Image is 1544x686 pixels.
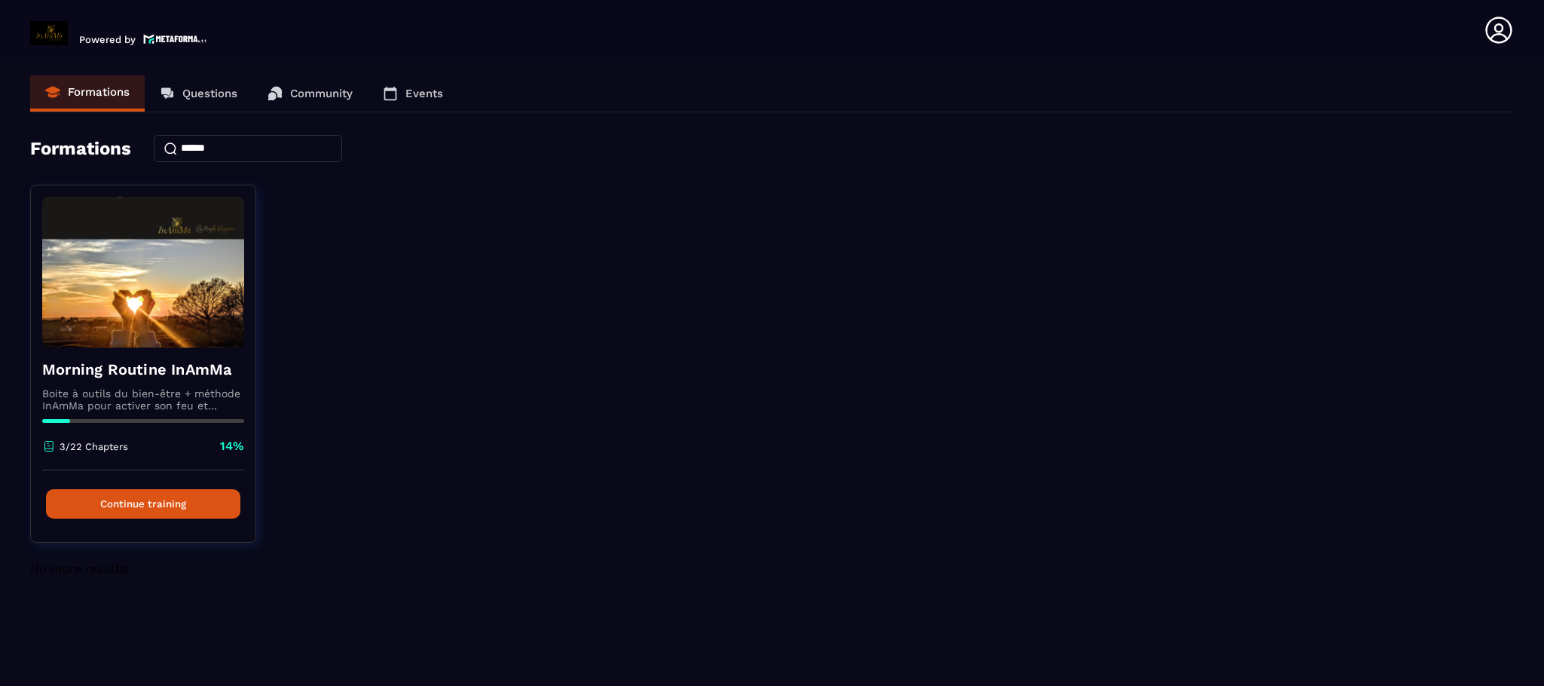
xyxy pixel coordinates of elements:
[68,85,130,99] p: Formations
[42,387,244,412] p: Boite à outils du bien-être + méthode InAmMa pour activer son feu et écouter la voix de son coeur...
[143,32,206,45] img: logo
[30,138,131,159] h4: Formations
[60,441,128,452] p: 3/22 Chapters
[220,438,244,455] p: 14%
[368,75,458,112] a: Events
[30,75,145,112] a: Formations
[182,87,237,100] p: Questions
[46,489,240,519] button: Continue training
[30,185,275,562] a: formation-backgroundMorning Routine InAmMaBoite à outils du bien-être + méthode InAmMa pour activ...
[30,21,68,45] img: logo-branding
[42,197,244,348] img: formation-background
[290,87,353,100] p: Community
[145,75,252,112] a: Questions
[252,75,368,112] a: Community
[30,562,129,576] span: No more results!
[405,87,443,100] p: Events
[79,34,136,45] p: Powered by
[42,359,244,380] h4: Morning Routine InAmMa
